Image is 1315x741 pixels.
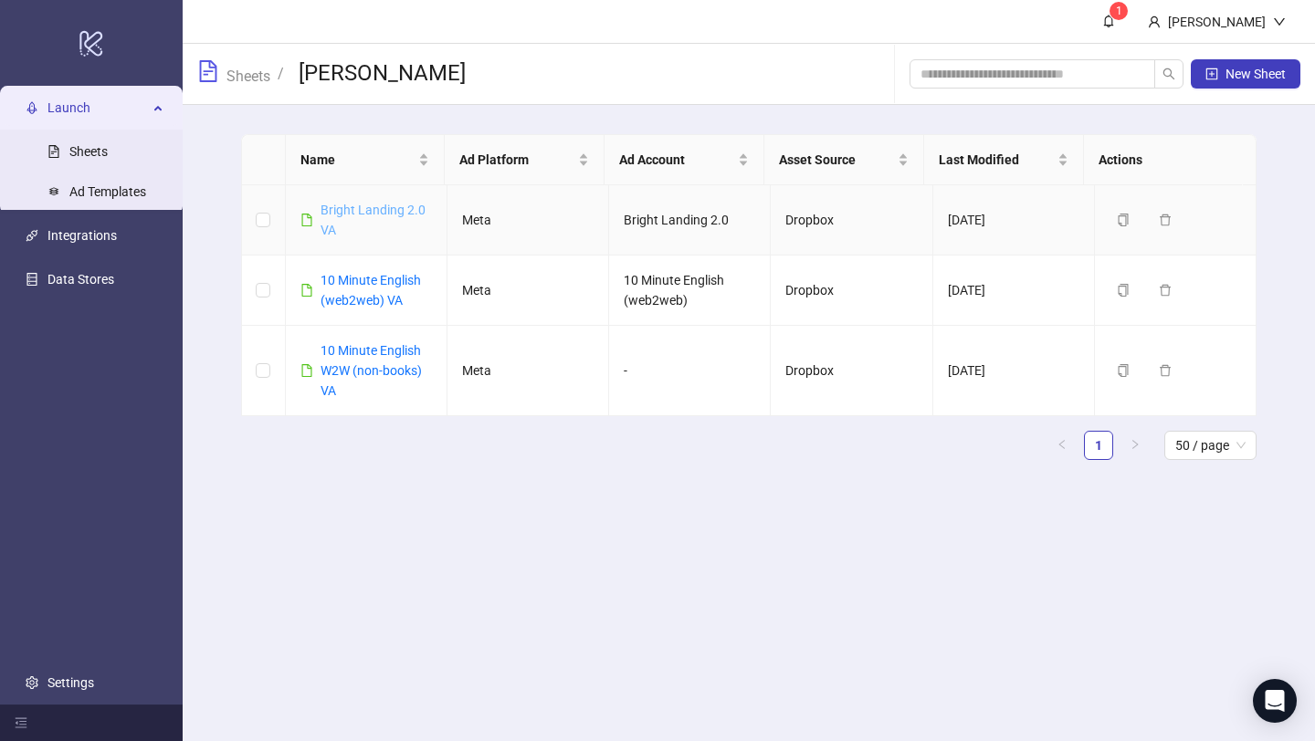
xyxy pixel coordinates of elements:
span: copy [1117,364,1130,377]
span: delete [1159,284,1172,297]
span: search [1162,68,1175,80]
span: bell [1102,15,1115,27]
th: Actions [1084,135,1244,185]
span: user [1148,16,1161,28]
a: Settings [47,675,94,690]
th: Asset Source [764,135,924,185]
li: / [278,59,284,89]
td: Dropbox [771,256,932,326]
button: right [1120,431,1150,460]
span: file [300,214,313,226]
li: 1 [1084,431,1113,460]
span: delete [1159,364,1172,377]
span: Ad Platform [459,150,574,170]
span: delete [1159,214,1172,226]
span: Ad Account [619,150,734,170]
span: Last Modified [939,150,1054,170]
div: [PERSON_NAME] [1161,12,1273,32]
span: menu-fold [15,716,27,729]
td: - [609,326,771,416]
span: file [300,364,313,377]
a: Ad Templates [69,184,146,199]
td: Dropbox [771,185,932,256]
td: Meta [447,185,609,256]
th: Ad Account [605,135,764,185]
span: right [1130,439,1141,450]
span: New Sheet [1226,67,1286,81]
span: file-text [197,60,219,82]
a: Data Stores [47,272,114,287]
span: Launch [47,89,148,126]
td: Bright Landing 2.0 [609,185,771,256]
a: Sheets [69,144,108,159]
span: copy [1117,214,1130,226]
span: left [1057,439,1068,450]
button: left [1047,431,1077,460]
h3: [PERSON_NAME] [299,59,466,89]
span: copy [1117,284,1130,297]
th: Name [286,135,446,185]
span: 1 [1116,5,1122,17]
td: Meta [447,326,609,416]
a: 1 [1085,432,1112,459]
span: down [1273,16,1286,28]
td: Dropbox [771,326,932,416]
td: [DATE] [933,185,1095,256]
td: 10 Minute English (web2web) [609,256,771,326]
div: Page Size [1164,431,1257,460]
a: Sheets [223,65,274,85]
span: plus-square [1205,68,1218,80]
td: [DATE] [933,326,1095,416]
th: Last Modified [924,135,1084,185]
div: Open Intercom Messenger [1253,679,1297,723]
span: Asset Source [779,150,894,170]
sup: 1 [1110,2,1128,20]
button: New Sheet [1191,59,1300,89]
li: Previous Page [1047,431,1077,460]
span: Name [300,150,416,170]
a: Integrations [47,228,117,243]
a: 10 Minute English W2W (non-books) VA [321,343,422,398]
th: Ad Platform [445,135,605,185]
td: Meta [447,256,609,326]
span: 50 / page [1175,432,1246,459]
span: file [300,284,313,297]
a: Bright Landing 2.0 VA [321,203,426,237]
a: 10 Minute English (web2web) VA [321,273,421,308]
span: rocket [26,101,38,114]
li: Next Page [1120,431,1150,460]
td: [DATE] [933,256,1095,326]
